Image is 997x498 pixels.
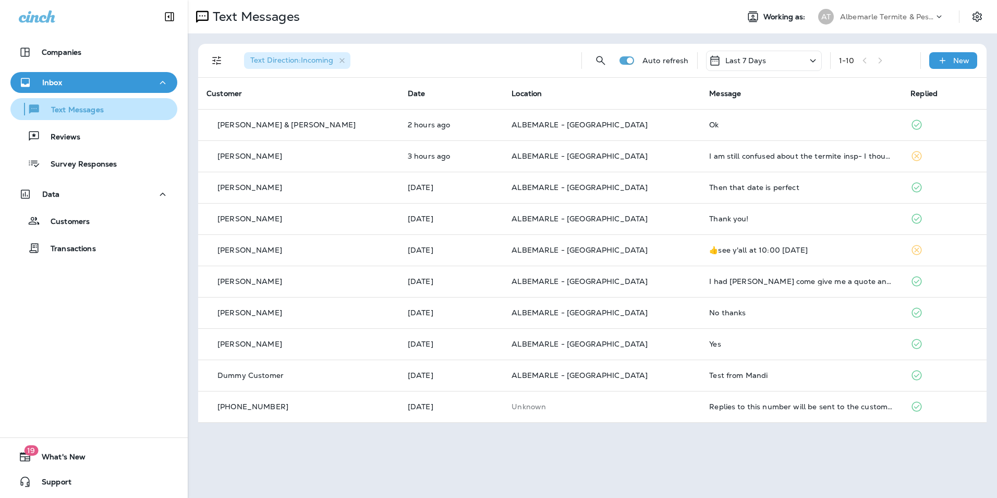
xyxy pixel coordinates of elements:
[217,183,282,192] p: [PERSON_NAME]
[512,89,542,98] span: Location
[910,89,938,98] span: Replied
[10,237,177,259] button: Transactions
[709,309,894,317] div: No thanks
[408,183,495,192] p: Sep 9, 2025 02:33 PM
[818,9,834,25] div: AT
[512,214,648,223] span: ALBEMARLE - [GEOGRAPHIC_DATA]
[217,121,356,129] p: [PERSON_NAME] & [PERSON_NAME]
[709,152,894,160] div: I am still confused about the termite insp- I thought when Ashton came out he said I was termite ...
[10,98,177,120] button: Text Messages
[408,402,495,411] p: Sep 5, 2025 09:26 AM
[763,13,808,21] span: Working as:
[709,121,894,129] div: Ok
[408,89,425,98] span: Date
[590,50,611,71] button: Search Messages
[40,217,90,227] p: Customers
[839,56,855,65] div: 1 - 10
[968,7,987,26] button: Settings
[42,78,62,87] p: Inbox
[217,277,282,286] p: [PERSON_NAME]
[709,402,894,411] div: Replies to this number will be sent to the customer. You can also choose to call the customer thr...
[512,120,648,129] span: ALBEMARLE - [GEOGRAPHIC_DATA]
[709,183,894,192] div: Then that date is perfect
[709,340,894,348] div: Yes
[408,371,495,380] p: Sep 9, 2025 11:23 AM
[42,190,60,198] p: Data
[709,246,894,254] div: 👍see y'all at 10:00 next Tuesday
[10,72,177,93] button: Inbox
[953,56,969,65] p: New
[42,48,81,56] p: Companies
[10,184,177,205] button: Data
[512,402,692,411] p: This customer does not have a last location and the phone number they messaged is not assigned to...
[217,402,288,411] p: [PHONE_NUMBER]
[244,52,350,69] div: Text Direction:Incoming
[840,13,934,21] p: Albemarle Termite & Pest Control
[709,89,741,98] span: Message
[10,125,177,147] button: Reviews
[206,89,242,98] span: Customer
[31,453,86,465] span: What's New
[408,215,495,223] p: Sep 9, 2025 02:31 PM
[10,152,177,174] button: Survey Responses
[40,160,117,170] p: Survey Responses
[642,56,689,65] p: Auto refresh
[217,246,282,254] p: [PERSON_NAME]
[512,277,648,286] span: ALBEMARLE - [GEOGRAPHIC_DATA]
[512,371,648,380] span: ALBEMARLE - [GEOGRAPHIC_DATA]
[10,471,177,492] button: Support
[512,339,648,349] span: ALBEMARLE - [GEOGRAPHIC_DATA]
[512,245,648,255] span: ALBEMARLE - [GEOGRAPHIC_DATA]
[709,371,894,380] div: Test from Mandi
[217,215,282,223] p: [PERSON_NAME]
[250,55,333,65] span: Text Direction : Incoming
[10,446,177,467] button: 19What's New
[512,183,648,192] span: ALBEMARLE - [GEOGRAPHIC_DATA]
[10,210,177,232] button: Customers
[512,151,648,161] span: ALBEMARLE - [GEOGRAPHIC_DATA]
[217,371,284,380] p: Dummy Customer
[217,340,282,348] p: [PERSON_NAME]
[10,42,177,63] button: Companies
[40,244,96,254] p: Transactions
[206,50,227,71] button: Filters
[24,445,38,456] span: 19
[709,215,894,223] div: Thank you!
[31,478,71,490] span: Support
[408,246,495,254] p: Sep 9, 2025 02:04 PM
[709,277,894,286] div: I had Ashton Jordan come give me a quote and when I called him to say I wanted the service he nev...
[217,309,282,317] p: [PERSON_NAME]
[155,6,184,27] button: Collapse Sidebar
[408,309,495,317] p: Sep 9, 2025 12:59 PM
[512,308,648,317] span: ALBEMARLE - [GEOGRAPHIC_DATA]
[209,9,300,25] p: Text Messages
[408,152,495,160] p: Sep 11, 2025 01:23 PM
[217,152,282,160] p: [PERSON_NAME]
[408,121,495,129] p: Sep 11, 2025 02:37 PM
[40,133,80,143] p: Reviews
[408,340,495,348] p: Sep 9, 2025 12:15 PM
[41,105,104,115] p: Text Messages
[725,56,767,65] p: Last 7 Days
[408,277,495,286] p: Sep 9, 2025 01:39 PM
